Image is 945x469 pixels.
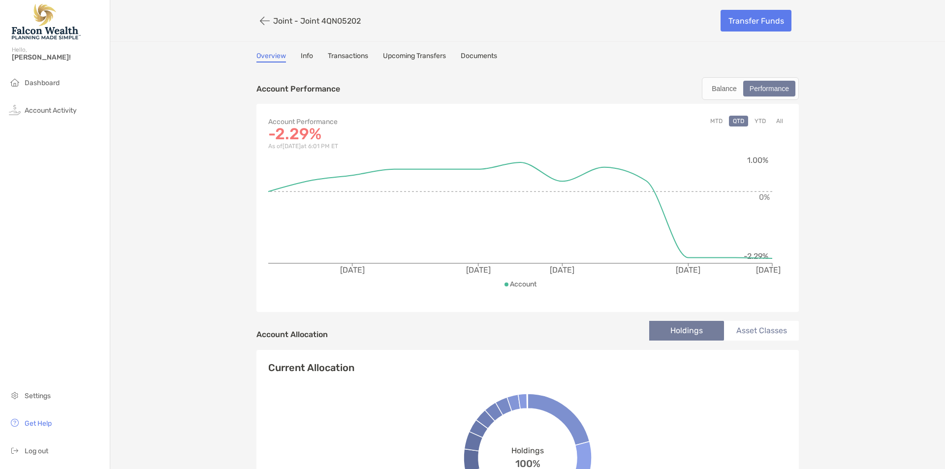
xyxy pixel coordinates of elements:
div: segmented control [702,77,799,100]
img: get-help icon [9,417,21,429]
tspan: [DATE] [550,265,574,275]
tspan: 0% [759,192,770,202]
img: Falcon Wealth Planning Logo [12,4,81,39]
span: Dashboard [25,79,60,87]
span: Account Activity [25,106,77,115]
a: Documents [461,52,497,63]
a: Info [301,52,313,63]
span: Log out [25,447,48,455]
li: Asset Classes [724,321,799,341]
span: Get Help [25,419,52,428]
tspan: 1.00% [747,156,768,165]
li: Holdings [649,321,724,341]
a: Upcoming Transfers [383,52,446,63]
img: settings icon [9,389,21,401]
tspan: [DATE] [340,265,365,275]
span: Settings [25,392,51,400]
img: household icon [9,76,21,88]
h4: Account Allocation [256,330,328,339]
div: Performance [744,82,794,95]
p: Account Performance [256,83,340,95]
button: All [772,116,787,126]
p: Account Performance [268,116,528,128]
button: QTD [729,116,748,126]
p: As of [DATE] at 6:01 PM ET [268,140,528,153]
h4: Current Allocation [268,362,354,374]
button: YTD [751,116,770,126]
a: Transactions [328,52,368,63]
tspan: -2.29% [744,251,768,261]
p: Joint - Joint 4QN05202 [273,16,361,26]
span: [PERSON_NAME]! [12,53,104,62]
span: Holdings [511,446,544,455]
div: Balance [706,82,742,95]
a: Transfer Funds [721,10,791,31]
tspan: [DATE] [756,265,781,275]
tspan: [DATE] [466,265,491,275]
button: MTD [706,116,726,126]
a: Overview [256,52,286,63]
tspan: [DATE] [676,265,700,275]
img: activity icon [9,104,21,116]
img: logout icon [9,444,21,456]
p: -2.29% [268,128,528,140]
p: Account [510,278,536,290]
